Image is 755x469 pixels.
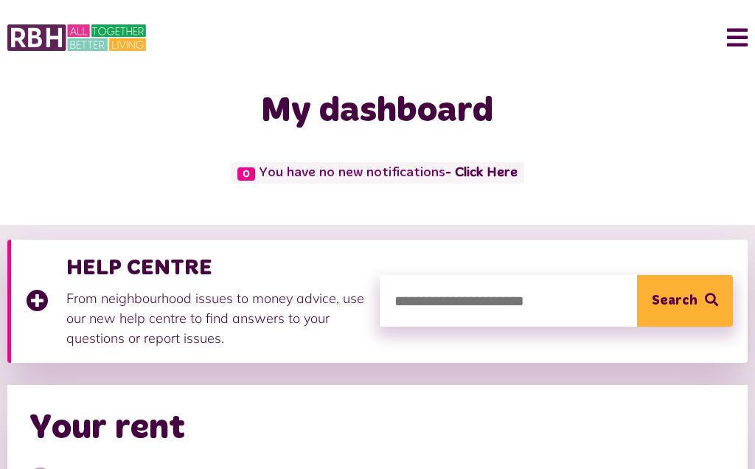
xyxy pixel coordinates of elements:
span: Search [652,275,697,327]
span: 0 [237,167,255,181]
h1: My dashboard [70,90,684,133]
img: MyRBH [7,22,146,53]
button: Search [637,275,733,327]
span: You have no new notifications [231,162,523,184]
h3: HELP CENTRE [66,254,365,281]
a: - Click Here [445,167,518,180]
h2: Your rent [29,407,185,450]
p: From neighbourhood issues to money advice, use our new help centre to find answers to your questi... [66,288,365,348]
